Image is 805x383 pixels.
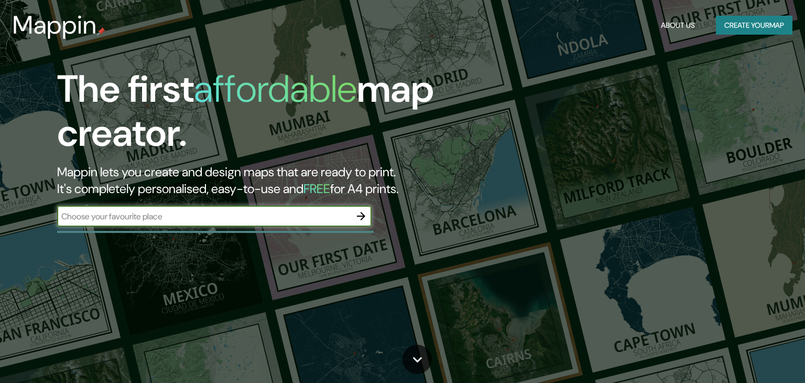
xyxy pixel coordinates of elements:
[57,210,351,222] input: Choose your favourite place
[57,67,460,164] h1: The first map creator.
[716,16,792,35] button: Create yourmap
[194,65,357,113] h1: affordable
[57,164,460,197] h2: Mappin lets you create and design maps that are ready to print. It's completely personalised, eas...
[303,180,330,197] h5: FREE
[657,16,699,35] button: About Us
[97,27,105,36] img: mappin-pin
[13,10,97,40] h3: Mappin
